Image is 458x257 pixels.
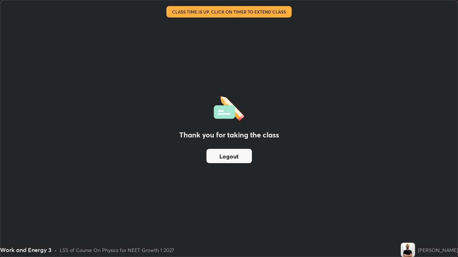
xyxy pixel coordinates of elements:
[206,149,252,163] button: Logout
[54,246,57,254] div: •
[401,243,415,257] img: 005cbbf573f34bd8842bca7b046eec8b.jpg
[179,130,279,140] h2: Thank you for taking the class
[214,94,244,121] img: offlineFeedback.1438e8b3.svg
[60,246,174,254] div: L55 of Course On Physics for NEET Growth 1 2027
[418,246,458,254] div: [PERSON_NAME]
